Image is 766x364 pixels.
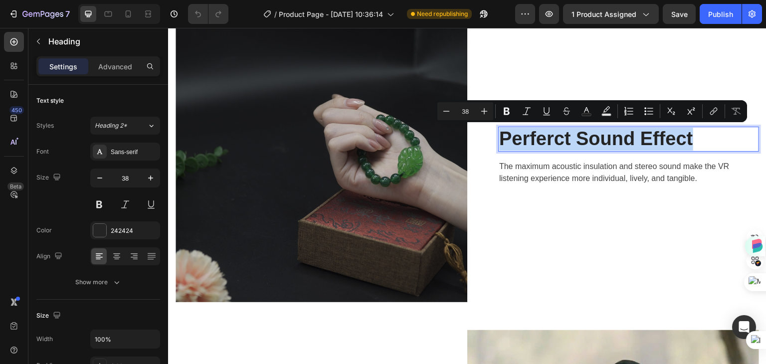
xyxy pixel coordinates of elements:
p: 7 [65,8,70,20]
div: 242424 [111,226,158,235]
div: Size [36,171,63,184]
div: Show more [75,277,122,287]
span: Heading 2* [95,121,127,130]
button: Save [663,4,696,24]
span: 1 product assigned [572,9,636,19]
div: Align [36,250,64,263]
div: Beta [7,182,24,190]
p: The maximum acoustic insulation and stereo sound make the VR listening experience more individual... [331,133,590,157]
div: Sans-serif [111,148,158,157]
div: Open Intercom Messenger [732,315,756,339]
div: Undo/Redo [188,4,228,24]
button: 1 product assigned [563,4,659,24]
p: Advanced [98,61,132,72]
button: 7 [4,4,74,24]
div: 450 [9,106,24,114]
p: Heading [48,35,156,47]
iframe: Design area [168,28,766,364]
div: Text style [36,96,64,105]
span: Product Page - [DATE] 10:36:14 [279,9,383,19]
div: Editor contextual toolbar [435,100,747,122]
button: Publish [700,4,742,24]
p: Settings [49,61,77,72]
div: Publish [708,9,733,19]
input: Auto [91,330,160,348]
button: Heading 2* [90,117,160,135]
div: Color [36,226,52,235]
div: Font [36,147,49,156]
p: Perferct Sound Effect [331,100,590,123]
span: Need republishing [417,9,468,18]
span: / [274,9,277,19]
h2: Rich Text Editor. Editing area: main [330,99,591,124]
div: Styles [36,121,54,130]
button: Show more [36,273,160,291]
span: Save [671,10,688,18]
div: Width [36,335,53,344]
div: Size [36,309,63,323]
